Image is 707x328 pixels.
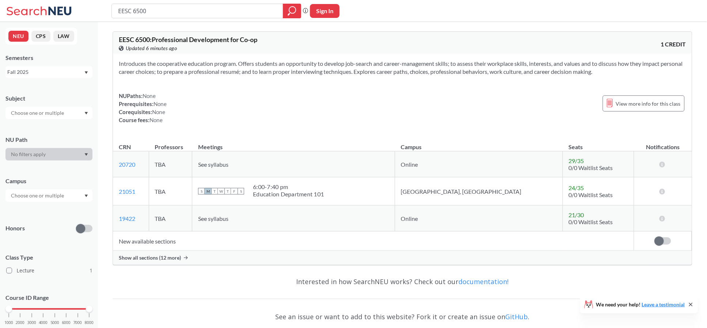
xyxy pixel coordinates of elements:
[143,93,156,99] span: None
[150,117,163,123] span: None
[5,107,92,119] div: Dropdown arrow
[569,184,584,191] span: 24 / 35
[149,136,192,151] th: Professors
[73,321,82,325] span: 7000
[310,4,340,18] button: Sign In
[119,255,181,261] span: Show all sections (12 more)
[119,60,686,76] section: Introduces the cooperative education program. Offers students an opportunity to develop job-searc...
[569,218,613,225] span: 0/0 Waitlist Seats
[53,31,74,42] button: LAW
[31,31,50,42] button: CPS
[642,301,685,308] a: Leave a testimonial
[27,321,36,325] span: 3000
[6,266,92,275] label: Lecture
[152,109,165,115] span: None
[113,271,692,292] div: Interested in how SearchNEU works? Check out our
[119,161,135,168] a: 20720
[218,188,224,195] span: W
[113,231,634,251] td: New available sections
[90,267,92,275] span: 1
[117,5,278,17] input: Class, professor, course number, "phrase"
[198,188,205,195] span: S
[39,321,48,325] span: 4000
[119,35,257,44] span: EESC 6500 : Professional Development for Co-op
[569,157,584,164] span: 29 / 35
[238,188,244,195] span: S
[231,188,238,195] span: F
[395,151,563,177] td: Online
[4,321,13,325] span: 1000
[5,66,92,78] div: Fall 2025Dropdown arrow
[126,44,177,52] span: Updated 6 minutes ago
[50,321,59,325] span: 5000
[7,191,69,200] input: Choose one or multiple
[85,321,94,325] span: 8000
[84,112,88,115] svg: Dropdown arrow
[119,188,135,195] a: 21051
[569,164,613,171] span: 0/0 Waitlist Seats
[16,321,24,325] span: 2000
[7,68,84,76] div: Fall 2025
[8,31,29,42] button: NEU
[5,148,92,161] div: Dropdown arrow
[459,277,509,286] a: documentation!
[569,191,613,198] span: 0/0 Waitlist Seats
[5,189,92,202] div: Dropdown arrow
[5,136,92,144] div: NU Path
[5,294,92,302] p: Course ID Range
[596,302,685,307] span: We need your help!
[154,101,167,107] span: None
[149,206,192,231] td: TBA
[395,136,563,151] th: Campus
[84,195,88,197] svg: Dropdown arrow
[198,215,228,222] span: See syllabus
[395,206,563,231] td: Online
[113,251,692,265] div: Show all sections (12 more)
[5,177,92,185] div: Campus
[253,183,324,191] div: 6:00 - 7:40 pm
[5,253,92,261] span: Class Type
[5,54,92,62] div: Semesters
[84,71,88,74] svg: Dropdown arrow
[198,161,228,168] span: See syllabus
[634,136,692,151] th: Notifications
[661,40,686,48] span: 1 CREDIT
[192,136,395,151] th: Meetings
[149,151,192,177] td: TBA
[616,99,681,108] span: View more info for this class
[5,94,92,102] div: Subject
[119,143,131,151] div: CRN
[283,4,301,18] div: magnifying glass
[62,321,71,325] span: 6000
[119,92,167,124] div: NUPaths: Prerequisites: Corequisites: Course fees:
[563,136,634,151] th: Seats
[224,188,231,195] span: T
[288,6,296,16] svg: magnifying glass
[5,224,25,233] p: Honors
[395,177,563,206] td: [GEOGRAPHIC_DATA], [GEOGRAPHIC_DATA]
[84,153,88,156] svg: Dropdown arrow
[506,312,528,321] a: GitHub
[119,215,135,222] a: 19422
[113,306,692,327] div: See an issue or want to add to this website? Fork it or create an issue on .
[211,188,218,195] span: T
[253,191,324,198] div: Education Department 101
[149,177,192,206] td: TBA
[569,211,584,218] span: 21 / 30
[7,109,69,117] input: Choose one or multiple
[205,188,211,195] span: M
